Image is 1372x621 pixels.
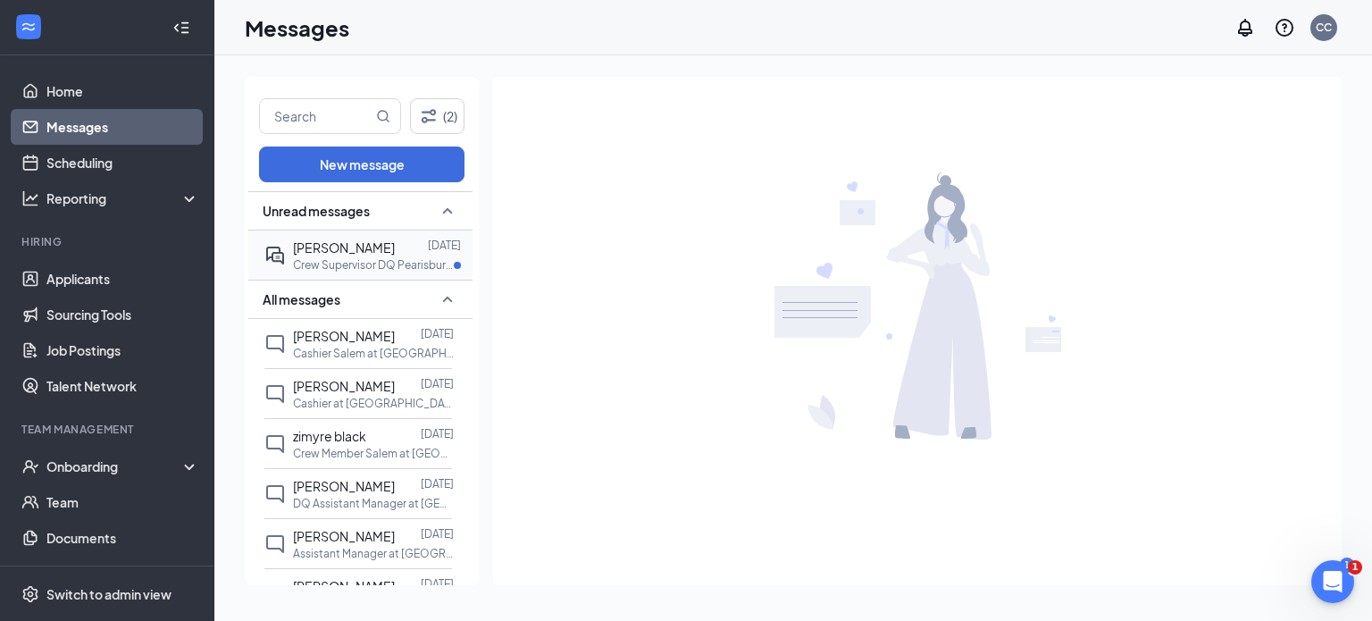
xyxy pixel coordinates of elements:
[264,583,286,605] svg: ChatInactive
[46,484,199,520] a: Team
[1348,560,1362,575] span: 1
[293,396,454,411] p: Cashier at [GEOGRAPHIC_DATA]
[264,383,286,405] svg: ChatInactive
[421,426,454,441] p: [DATE]
[46,457,184,475] div: Onboarding
[21,422,196,437] div: Team Management
[264,245,286,266] svg: ActiveDoubleChat
[293,578,395,594] span: [PERSON_NAME]
[46,585,171,603] div: Switch to admin view
[293,528,395,544] span: [PERSON_NAME]
[46,520,199,556] a: Documents
[418,105,439,127] svg: Filter
[437,200,458,222] svg: SmallChevronUp
[20,18,38,36] svg: WorkstreamLogo
[293,257,454,273] p: Crew Supervisor DQ Pearisburg at [GEOGRAPHIC_DATA]
[46,368,199,404] a: Talent Network
[263,290,340,308] span: All messages
[410,98,464,134] button: Filter (2)
[46,145,199,180] a: Scheduling
[245,13,349,43] h1: Messages
[428,238,461,253] p: [DATE]
[21,189,39,207] svg: Analysis
[1274,17,1295,38] svg: QuestionInfo
[376,109,390,123] svg: MagnifyingGlass
[421,326,454,341] p: [DATE]
[421,376,454,391] p: [DATE]
[259,147,464,182] button: New message
[21,234,196,249] div: Hiring
[1234,17,1256,38] svg: Notifications
[293,378,395,394] span: [PERSON_NAME]
[421,526,454,541] p: [DATE]
[46,297,199,332] a: Sourcing Tools
[172,19,190,37] svg: Collapse
[46,556,199,592] a: SurveysCrown
[46,109,199,145] a: Messages
[46,261,199,297] a: Applicants
[46,332,199,368] a: Job Postings
[293,446,454,461] p: Crew Member Salem at [GEOGRAPHIC_DATA]
[293,239,395,256] span: [PERSON_NAME]
[293,328,395,344] span: [PERSON_NAME]
[293,546,454,561] p: Assistant Manager at [GEOGRAPHIC_DATA]
[293,478,395,494] span: [PERSON_NAME]
[263,202,370,220] span: Unread messages
[293,496,454,511] p: DQ Assistant Manager at [GEOGRAPHIC_DATA]
[1340,558,1354,573] div: 1
[264,483,286,505] svg: ChatInactive
[260,99,372,133] input: Search
[46,73,199,109] a: Home
[293,346,454,361] p: Cashier Salem at [GEOGRAPHIC_DATA]
[421,476,454,491] p: [DATE]
[293,428,366,444] span: zimyre black
[1316,20,1332,35] div: CC
[1311,560,1354,603] iframe: Intercom live chat
[46,189,200,207] div: Reporting
[264,433,286,455] svg: ChatInactive
[264,333,286,355] svg: ChatInactive
[437,289,458,310] svg: SmallChevronUp
[21,585,39,603] svg: Settings
[21,457,39,475] svg: UserCheck
[421,576,454,592] p: [DATE]
[264,533,286,555] svg: ChatInactive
